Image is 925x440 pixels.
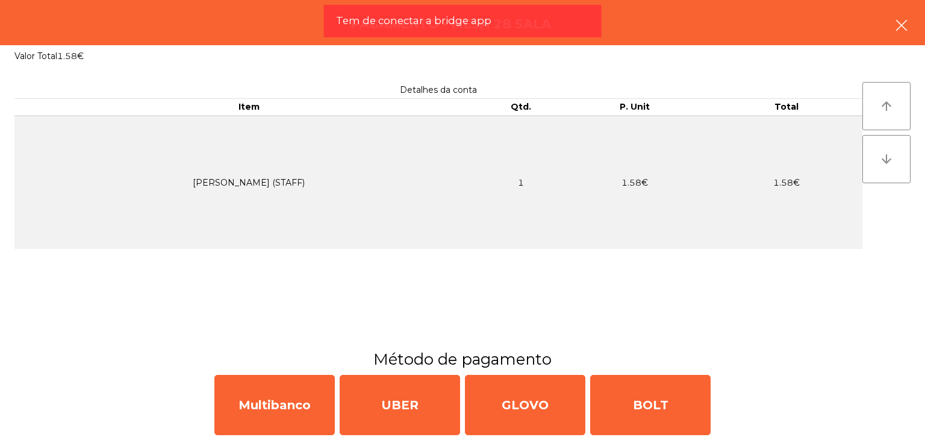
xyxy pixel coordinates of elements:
[862,135,911,183] button: arrow_downward
[879,152,894,166] i: arrow_downward
[559,116,711,249] td: 1.58€
[214,375,335,435] div: Multibanco
[483,116,559,249] td: 1
[590,375,711,435] div: BOLT
[862,82,911,130] button: arrow_upward
[711,99,862,116] th: Total
[14,51,57,61] span: Valor Total
[9,348,916,370] h3: Método de pagamento
[559,99,711,116] th: P. Unit
[711,116,862,249] td: 1.58€
[879,99,894,113] i: arrow_upward
[14,99,483,116] th: Item
[14,116,483,249] td: [PERSON_NAME] (STAFF)
[465,375,585,435] div: GLOVO
[336,13,491,28] span: Tem de conectar a bridge app
[340,375,460,435] div: UBER
[483,99,559,116] th: Qtd.
[57,51,84,61] span: 1.58€
[400,84,477,95] span: Detalhes da conta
